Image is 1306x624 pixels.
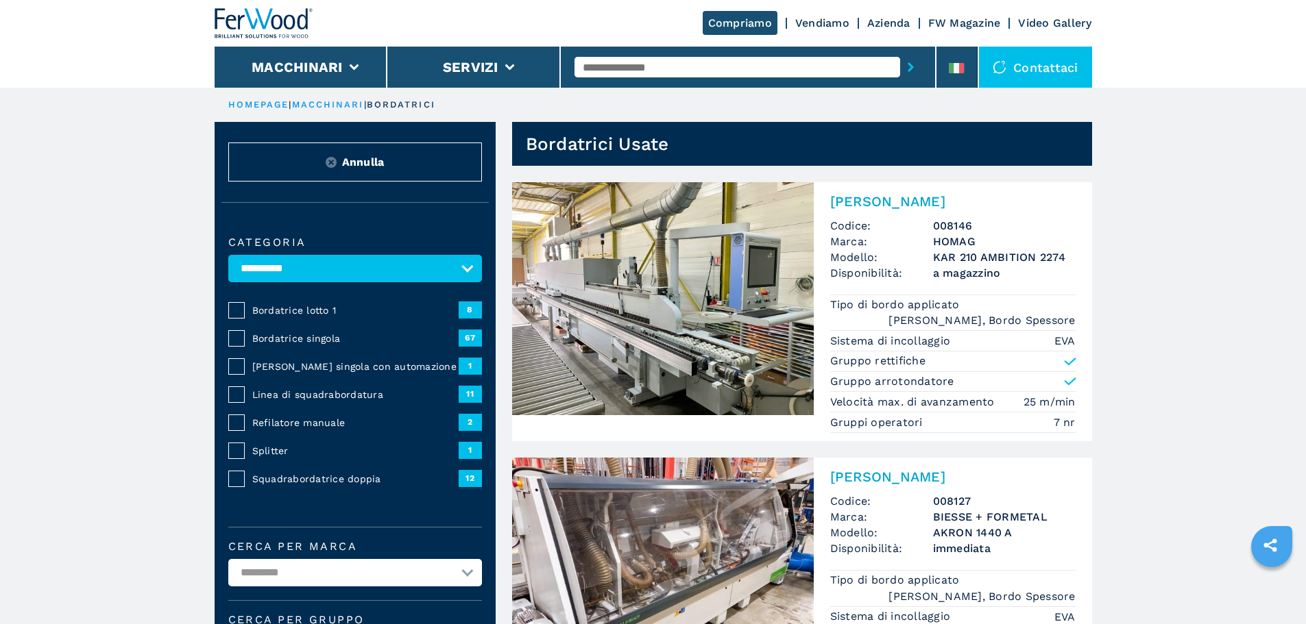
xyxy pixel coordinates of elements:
p: Tipo di bordo applicato [830,297,963,312]
h2: [PERSON_NAME] [830,469,1076,485]
span: immediata [933,540,1076,556]
label: Categoria [228,237,482,248]
img: Bordatrice Singola HOMAG KAR 210 AMBITION 2274 [512,182,814,415]
h3: AKRON 1440 A [933,525,1076,540]
span: Refilatore manuale [252,416,459,429]
span: 8 [459,301,482,318]
p: Sistema di incollaggio [830,609,954,624]
button: submit-button [900,51,921,83]
span: | [364,99,367,110]
a: Video Gallery [1018,16,1091,29]
h3: KAR 210 AMBITION 2274 [933,249,1076,265]
iframe: Chat [1248,562,1296,614]
span: Disponibilità: [830,540,933,556]
p: bordatrici [367,99,435,111]
span: 11 [459,386,482,402]
h3: 008146 [933,218,1076,234]
a: macchinari [292,99,364,110]
span: Modello: [830,525,933,540]
span: Codice: [830,218,933,234]
span: a magazzino [933,265,1076,281]
a: Vendiamo [795,16,849,29]
span: Bordatrice singola [252,332,459,345]
em: [PERSON_NAME], Bordo Spessore [888,312,1075,328]
em: 25 m/min [1024,394,1076,410]
p: Gruppo rettifiche [830,353,926,369]
label: Cerca per marca [228,541,482,552]
img: Reset [326,157,337,168]
p: Gruppo arrotondatore [830,374,954,389]
h1: Bordatrici Usate [526,133,669,155]
h2: [PERSON_NAME] [830,193,1076,210]
span: Codice: [830,493,933,509]
a: HOMEPAGE [228,99,289,110]
span: 2 [459,414,482,430]
h3: BIESSE + FORMETAL [933,509,1076,525]
p: Tipo di bordo applicato [830,573,963,588]
button: Servizi [443,59,498,75]
span: Squadrabordatrice doppia [252,472,459,486]
em: [PERSON_NAME], Bordo Spessore [888,588,1075,604]
p: Velocità max. di avanzamento [830,395,998,410]
a: Bordatrice Singola HOMAG KAR 210 AMBITION 2274[PERSON_NAME]Codice:008146Marca:HOMAGModello:KAR 21... [512,182,1092,441]
span: 67 [459,329,482,346]
h3: HOMAG [933,234,1076,249]
button: ResetAnnulla [228,142,482,182]
a: sharethis [1253,528,1287,562]
p: Sistema di incollaggio [830,334,954,349]
img: Contattaci [993,60,1006,74]
span: [PERSON_NAME] singola con automazione [252,360,459,373]
button: Macchinari [252,59,343,75]
span: 12 [459,470,482,486]
span: Splitter [252,444,459,458]
span: Bordatrice lotto 1 [252,303,459,317]
span: Linea di squadrabordatura [252,388,459,401]
h3: 008127 [933,493,1076,509]
span: 1 [459,358,482,374]
span: Disponibilità: [830,265,933,281]
a: FW Magazine [928,16,1001,29]
span: Marca: [830,234,933,249]
p: Gruppi operatori [830,415,926,430]
a: Azienda [867,16,910,29]
span: Annulla [342,154,385,170]
em: 7 nr [1054,414,1076,430]
span: | [289,99,291,110]
span: 1 [459,442,482,458]
a: Compriamo [703,11,777,35]
img: Ferwood [215,8,313,38]
em: EVA [1054,333,1076,349]
span: Modello: [830,249,933,265]
span: Marca: [830,509,933,525]
div: Contattaci [979,47,1092,88]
